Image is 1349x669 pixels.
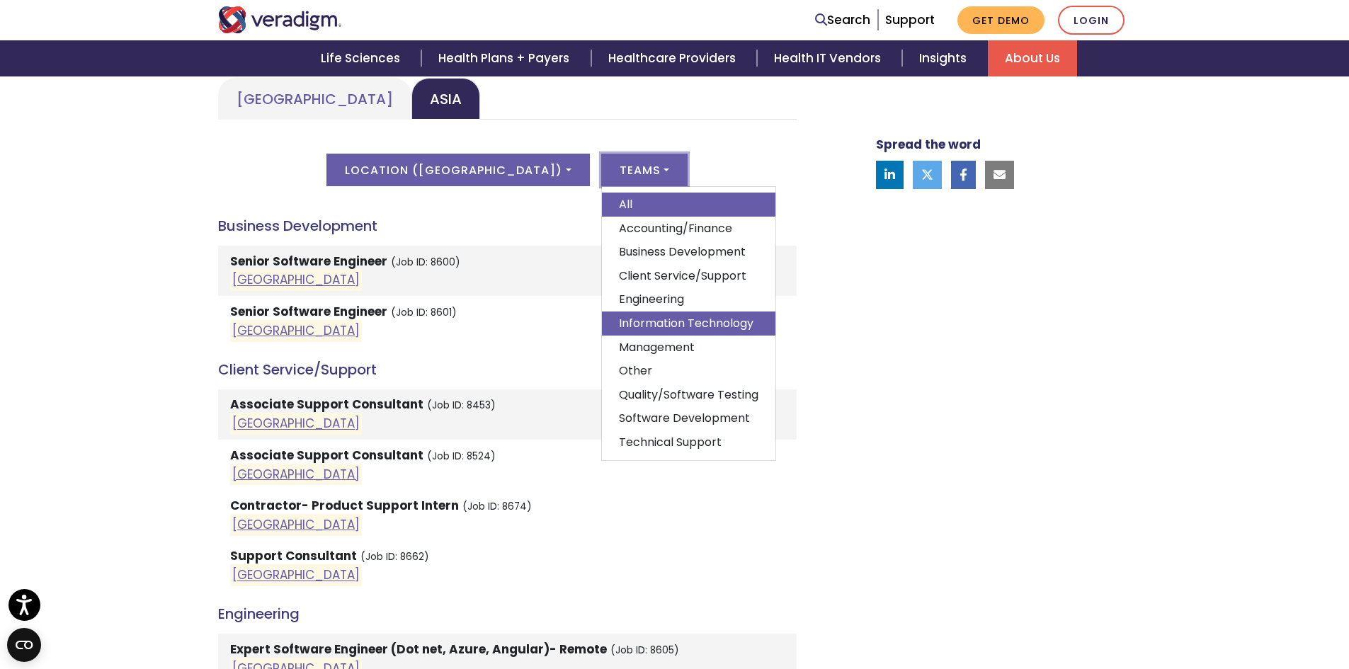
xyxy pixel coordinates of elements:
[232,516,360,533] a: [GEOGRAPHIC_DATA]
[602,430,775,454] a: Technical Support
[230,641,607,658] strong: Expert Software Engineer (Dot net, Azure, Angular)- Remote
[602,193,775,217] a: All
[1058,6,1125,35] a: Login
[602,311,775,336] a: Information Technology
[7,628,41,662] button: Open CMP widget
[610,644,679,657] small: (Job ID: 8605)
[391,256,460,269] small: (Job ID: 8600)
[391,306,457,319] small: (Job ID: 8601)
[304,40,421,76] a: Life Sciences
[232,416,360,433] a: [GEOGRAPHIC_DATA]
[230,447,423,464] strong: Associate Support Consultant
[232,322,360,339] a: [GEOGRAPHIC_DATA]
[602,240,775,264] a: Business Development
[411,78,480,120] a: Asia
[326,154,589,186] button: Location ([GEOGRAPHIC_DATA])
[230,396,423,413] strong: Associate Support Consultant
[602,264,775,288] a: Client Service/Support
[218,217,797,234] h4: Business Development
[232,466,360,483] a: [GEOGRAPHIC_DATA]
[902,40,988,76] a: Insights
[232,567,360,584] a: [GEOGRAPHIC_DATA]
[230,547,357,564] strong: Support Consultant
[360,550,429,564] small: (Job ID: 8662)
[427,450,496,463] small: (Job ID: 8524)
[602,287,775,311] a: Engineering
[602,406,775,430] a: Software Development
[988,40,1077,76] a: About Us
[218,6,342,33] img: Veradigm logo
[885,11,935,28] a: Support
[218,78,411,120] a: [GEOGRAPHIC_DATA]
[427,399,496,412] small: (Job ID: 8453)
[876,136,981,153] strong: Spread the word
[602,383,775,407] a: Quality/Software Testing
[230,497,459,514] strong: Contractor- Product Support Intern
[230,303,387,320] strong: Senior Software Engineer
[602,217,775,241] a: Accounting/Finance
[591,40,757,76] a: Healthcare Providers
[815,11,870,30] a: Search
[757,40,902,76] a: Health IT Vendors
[218,605,797,622] h4: Engineering
[230,253,387,270] strong: Senior Software Engineer
[421,40,591,76] a: Health Plans + Payers
[232,272,360,289] a: [GEOGRAPHIC_DATA]
[462,500,532,513] small: (Job ID: 8674)
[602,335,775,359] a: Management
[218,361,797,378] h4: Client Service/Support
[602,359,775,383] a: Other
[601,154,688,186] button: Teams
[957,6,1045,34] a: Get Demo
